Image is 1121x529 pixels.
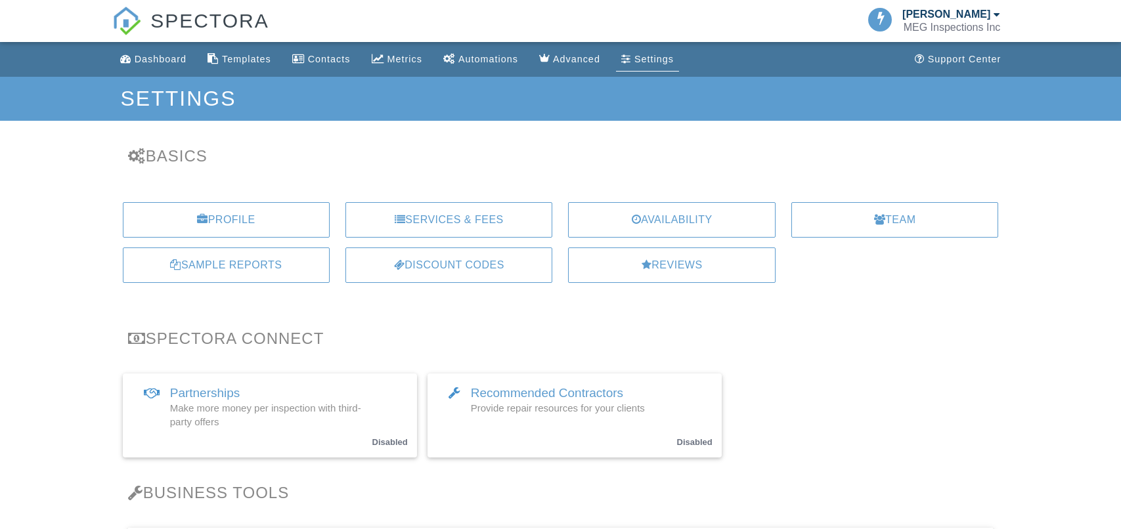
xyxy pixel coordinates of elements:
a: Team [791,202,998,238]
div: Dashboard [135,54,187,64]
a: Contacts [287,47,356,72]
a: Automations (Basic) [438,47,523,72]
small: Disabled [372,437,408,447]
img: The Best Home Inspection Software - Spectora [112,7,141,35]
a: Support Center [910,47,1007,72]
a: Profile [123,202,330,238]
h3: Spectora Connect [128,329,994,347]
a: SPECTORA [112,20,269,44]
a: Recommended Contractors Provide repair resources for your clients Disabled [428,373,722,457]
h1: Settings [121,87,1001,110]
div: Contacts [308,54,351,64]
div: Automations [458,54,518,64]
div: Advanced [553,54,600,64]
a: Templates [202,47,276,72]
div: Settings [634,54,674,64]
h3: Business Tools [128,484,994,501]
a: Metrics [366,47,428,72]
h3: Basics [128,147,994,165]
a: Discount Codes [345,247,552,283]
a: Availability [568,202,775,238]
div: Templates [222,54,271,64]
span: Provide repair resources for your clients [471,402,645,413]
div: Support Center [928,54,1001,64]
a: Sample Reports [123,247,330,283]
a: Partnerships Make more money per inspection with third-party offers Disabled [123,373,417,457]
a: Services & Fees [345,202,552,238]
small: Disabled [677,437,713,447]
span: Make more money per inspection with third-party offers [170,402,361,427]
a: Dashboard [115,47,192,72]
div: Metrics [387,54,422,64]
a: Settings [616,47,679,72]
div: MEG Inspections Inc [904,21,1001,34]
div: [PERSON_NAME] [902,8,990,21]
span: SPECTORA [150,7,269,34]
span: Partnerships [170,386,240,400]
a: Advanced [534,47,605,72]
a: Reviews [568,247,775,283]
span: Recommended Contractors [471,386,623,400]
